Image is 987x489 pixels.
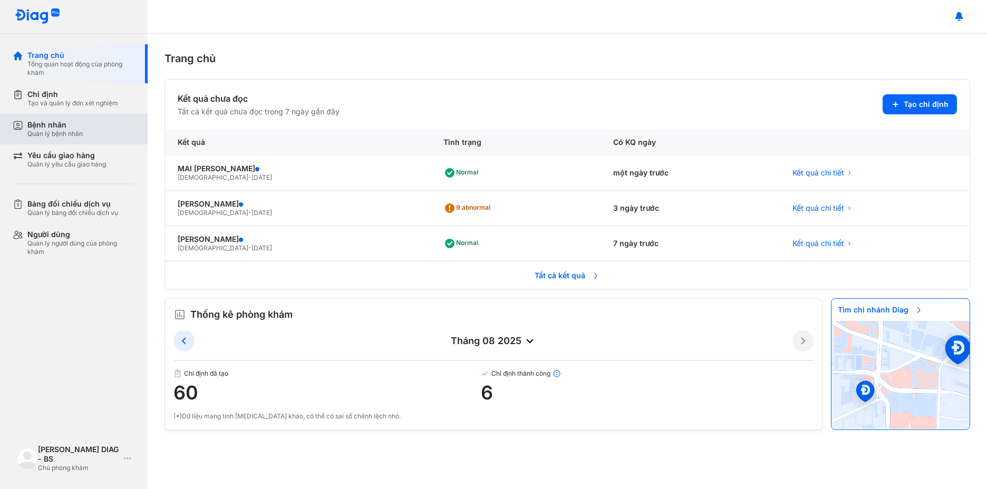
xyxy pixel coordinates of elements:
div: Người dùng [27,230,135,239]
div: Kết quả chưa đọc [178,92,340,105]
div: Bệnh nhân [27,120,83,130]
span: - [248,173,251,181]
div: Tình trạng [431,129,601,155]
div: Trang chủ [27,51,135,60]
div: Quản lý bảng đối chiếu dịch vụ [27,209,118,217]
span: [DEMOGRAPHIC_DATA] [178,244,248,252]
div: Normal [443,164,482,181]
div: Quản lý yêu cầu giao hàng [27,160,106,169]
span: Kết quả chi tiết [792,203,844,213]
span: [DATE] [251,173,272,181]
div: Normal [443,235,482,252]
div: (*)Dữ liệu mang tính [MEDICAL_DATA] khảo, có thể có sai số chênh lệch nhỏ. [173,412,814,421]
div: Có KQ ngày [601,129,780,155]
img: logo [15,8,60,25]
span: Thống kê phòng khám [190,307,293,322]
span: Tất cả kết quả [528,265,606,287]
span: Tạo chỉ định [904,100,949,109]
div: Kết quả [165,129,431,155]
div: MAI [PERSON_NAME] [178,164,418,173]
img: checked-green.01cc79e0.svg [481,369,489,378]
span: Chỉ định đã tạo [173,369,481,378]
div: Trang chủ [164,51,970,66]
div: Chỉ định [27,90,118,99]
img: logo [17,448,38,469]
span: Tìm chi nhánh Diag [831,299,930,321]
img: info.7e716105.svg [553,369,561,378]
span: Chỉ định thành công [481,369,814,378]
div: Yêu cầu giao hàng [27,151,106,160]
div: Bảng đối chiếu dịch vụ [27,199,118,209]
span: [DATE] [251,209,272,217]
div: Quản lý người dùng của phòng khám [27,239,135,256]
div: [PERSON_NAME] [178,199,418,209]
img: order.5a6da16c.svg [173,308,186,321]
span: [DEMOGRAPHIC_DATA] [178,173,248,181]
div: [PERSON_NAME] DIAG - BS [38,445,120,464]
div: Tổng quan hoạt động của phòng khám [27,60,135,77]
span: Kết quả chi tiết [792,168,844,178]
span: Kết quả chi tiết [792,239,844,248]
img: document.50c4cfd0.svg [173,369,182,378]
div: 3 ngày trước [601,191,780,226]
div: Chủ phòng khám [38,464,120,472]
span: 60 [173,382,481,403]
span: 6 [481,382,814,403]
div: Quản lý bệnh nhân [27,130,83,138]
div: Tất cả kết quả chưa đọc trong 7 ngày gần đây [178,107,340,116]
span: - [248,209,251,217]
div: tháng 08 2025 [195,335,792,347]
div: Tạo và quản lý đơn xét nghiệm [27,99,118,107]
span: [DEMOGRAPHIC_DATA] [178,209,248,217]
div: 7 ngày trước [601,226,780,261]
div: một ngày trước [601,155,780,191]
button: Tạo chỉ định [883,94,957,114]
span: - [248,244,251,252]
div: [PERSON_NAME] [178,234,418,244]
span: [DATE] [251,244,272,252]
div: 9 abnormal [443,200,495,217]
